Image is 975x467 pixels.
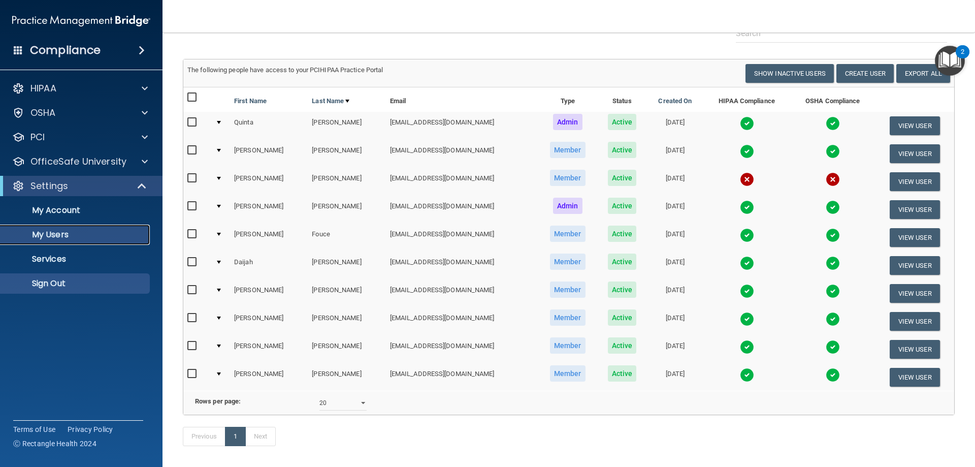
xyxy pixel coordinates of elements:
span: The following people have access to your PCIHIPAA Practice Portal [187,66,383,74]
td: [PERSON_NAME] [308,252,385,279]
button: View User [890,116,940,135]
img: tick.e7d51cea.svg [740,144,754,159]
a: OfficeSafe University [12,155,148,168]
a: HIPAA [12,82,148,95]
p: Settings [30,180,68,192]
a: First Name [234,95,267,107]
td: [PERSON_NAME] [230,307,308,335]
td: Quinta [230,112,308,140]
button: View User [890,312,940,331]
button: Create User [836,64,894,83]
td: [EMAIL_ADDRESS][DOMAIN_NAME] [386,363,538,391]
a: Terms of Use [13,424,55,434]
span: Active [608,254,637,270]
a: PCI [12,131,148,143]
p: Sign Out [7,278,145,289]
img: tick.e7d51cea.svg [826,200,840,214]
span: Member [550,226,586,242]
span: Active [608,226,637,242]
td: [DATE] [647,140,703,168]
a: OSHA [12,107,148,119]
td: [PERSON_NAME] [230,363,308,391]
a: Privacy Policy [68,424,113,434]
td: [PERSON_NAME] [230,168,308,196]
button: View User [890,172,940,191]
button: View User [890,340,940,359]
span: Member [550,337,586,354]
b: Rows per page: [195,397,241,405]
td: [PERSON_NAME] [230,140,308,168]
span: Member [550,254,586,270]
p: My Account [7,205,145,215]
img: tick.e7d51cea.svg [826,284,840,298]
td: [PERSON_NAME] [308,140,385,168]
img: tick.e7d51cea.svg [740,340,754,354]
span: Active [608,170,637,186]
td: [PERSON_NAME] [230,196,308,224]
img: tick.e7d51cea.svg [740,200,754,214]
span: Ⓒ Rectangle Health 2024 [13,439,96,449]
span: Member [550,142,586,158]
p: HIPAA [30,82,56,95]
div: 2 [961,52,964,65]
input: Search [736,24,947,43]
span: Member [550,282,586,298]
img: tick.e7d51cea.svg [740,116,754,131]
button: View User [890,256,940,275]
p: OSHA [30,107,56,119]
img: tick.e7d51cea.svg [826,368,840,382]
button: Open Resource Center, 2 new notifications [935,46,965,76]
button: Show Inactive Users [745,64,834,83]
th: Type [538,87,597,112]
td: [PERSON_NAME] [230,224,308,252]
button: View User [890,368,940,387]
img: tick.e7d51cea.svg [826,256,840,270]
a: Next [245,427,276,446]
span: Active [608,114,637,130]
td: [PERSON_NAME] [230,335,308,363]
td: [EMAIL_ADDRESS][DOMAIN_NAME] [386,252,538,279]
td: [EMAIL_ADDRESS][DOMAIN_NAME] [386,335,538,363]
span: Active [608,142,637,158]
span: Member [550,170,586,186]
img: tick.e7d51cea.svg [740,312,754,326]
p: PCI [30,131,45,143]
td: [PERSON_NAME] [308,196,385,224]
span: Active [608,337,637,354]
td: [EMAIL_ADDRESS][DOMAIN_NAME] [386,224,538,252]
img: tick.e7d51cea.svg [740,256,754,270]
td: [EMAIL_ADDRESS][DOMAIN_NAME] [386,112,538,140]
span: Active [608,365,637,382]
td: [PERSON_NAME] [308,363,385,391]
p: OfficeSafe University [30,155,126,168]
span: Member [550,365,586,382]
td: [DATE] [647,196,703,224]
span: Active [608,309,637,326]
h4: Compliance [30,43,101,57]
img: tick.e7d51cea.svg [826,116,840,131]
td: [EMAIL_ADDRESS][DOMAIN_NAME] [386,279,538,307]
td: [PERSON_NAME] [308,168,385,196]
td: [DATE] [647,224,703,252]
span: Member [550,309,586,326]
a: Created On [658,95,692,107]
th: OSHA Compliance [790,87,875,112]
span: Admin [553,198,582,214]
td: [PERSON_NAME] [308,279,385,307]
td: [DATE] [647,307,703,335]
span: Active [608,282,637,298]
span: Admin [553,114,582,130]
a: Settings [12,180,147,192]
span: Active [608,198,637,214]
th: Status [597,87,647,112]
img: tick.e7d51cea.svg [740,284,754,298]
td: [DATE] [647,168,703,196]
img: tick.e7d51cea.svg [740,368,754,382]
img: cross.ca9f0e7f.svg [826,172,840,186]
td: [DATE] [647,363,703,391]
a: Export All [896,64,950,83]
a: Previous [183,427,225,446]
p: Services [7,254,145,264]
td: [PERSON_NAME] [230,279,308,307]
th: Email [386,87,538,112]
